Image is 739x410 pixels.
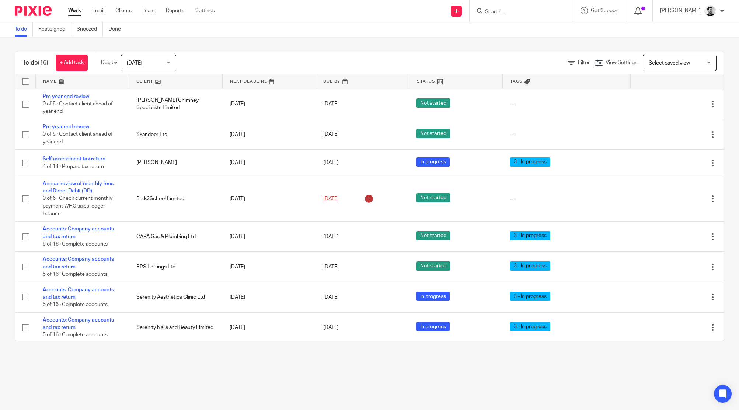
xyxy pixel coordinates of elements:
span: Not started [416,261,450,271]
span: 5 of 16 · Complete accounts [43,242,108,247]
span: 3 - In progress [510,322,550,331]
td: [DATE] [222,119,316,149]
div: --- [510,131,623,138]
span: Filter [578,60,590,65]
td: Serenity Nails and Beauty Limited [129,312,223,343]
td: [DATE] [222,222,316,252]
a: Team [143,7,155,14]
a: Accounts: Company accounts and tax return [43,226,114,239]
p: Due by [101,59,117,66]
td: [DATE] [222,312,316,343]
td: [DATE] [222,150,316,176]
span: Not started [416,98,450,108]
span: [DATE] [323,101,339,107]
a: Accounts: Company accounts and tax return [43,257,114,269]
a: + Add task [56,55,88,71]
span: [DATE] [323,234,339,239]
a: Annual review of monthly fees and Direct Debit (DD) [43,181,114,194]
span: [DATE] [323,196,339,201]
span: [DATE] [323,295,339,300]
span: [DATE] [323,325,339,330]
a: Snoozed [77,22,103,37]
span: 3 - In progress [510,292,550,301]
td: [DATE] [222,89,316,119]
span: 3 - In progress [510,231,550,240]
a: Clients [115,7,132,14]
span: Not started [416,231,450,240]
span: [DATE] [323,132,339,137]
span: View Settings [606,60,637,65]
span: Not started [416,193,450,202]
span: 5 of 16 · Complete accounts [43,302,108,307]
a: Email [92,7,104,14]
a: To do [15,22,33,37]
a: Reassigned [38,22,71,37]
span: Select saved view [649,60,690,66]
span: In progress [416,292,450,301]
img: Cam_2025.jpg [704,5,716,17]
span: In progress [416,322,450,331]
span: Tags [510,79,523,83]
input: Search [484,9,551,15]
span: 3 - In progress [510,261,550,271]
td: [PERSON_NAME] [129,150,223,176]
span: Not started [416,129,450,138]
span: Get Support [591,8,619,13]
td: Bark2School Limited [129,176,223,221]
a: Settings [195,7,215,14]
p: [PERSON_NAME] [660,7,701,14]
span: [DATE] [323,264,339,270]
span: (16) [38,60,48,66]
span: 4 of 14 · Prepare tax return [43,164,104,169]
a: Accounts: Company accounts and tax return [43,317,114,330]
td: Skandoor Ltd [129,119,223,149]
td: [DATE] [222,252,316,282]
span: [DATE] [323,160,339,166]
a: Accounts: Company accounts and tax return [43,287,114,300]
span: 5 of 16 · Complete accounts [43,333,108,338]
td: CAPA Gas & Plumbing Ltd [129,222,223,252]
div: --- [510,100,623,108]
span: In progress [416,157,450,167]
td: Serenity Aesthetics Clinic Ltd [129,282,223,312]
img: Pixie [15,6,52,16]
a: Self assessment tax return [43,156,105,161]
span: 0 of 6 · Check current monthly payment WHC sales ledger balance [43,196,112,216]
td: [DATE] [222,282,316,312]
a: Reports [166,7,184,14]
span: 0 of 5 · Contact client ahead of year end [43,132,113,145]
a: Pre year end review [43,94,89,99]
span: [DATE] [127,60,142,66]
a: Done [108,22,126,37]
span: 5 of 16 · Complete accounts [43,272,108,277]
h1: To do [22,59,48,67]
span: 0 of 5 · Contact client ahead of year end [43,101,113,114]
a: Pre year end review [43,124,89,129]
td: RPS Lettings Ltd [129,252,223,282]
td: [PERSON_NAME] Chimney Specialists Limited [129,89,223,119]
a: Work [68,7,81,14]
div: --- [510,195,623,202]
td: [DATE] [222,176,316,221]
span: 3 - In progress [510,157,550,167]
